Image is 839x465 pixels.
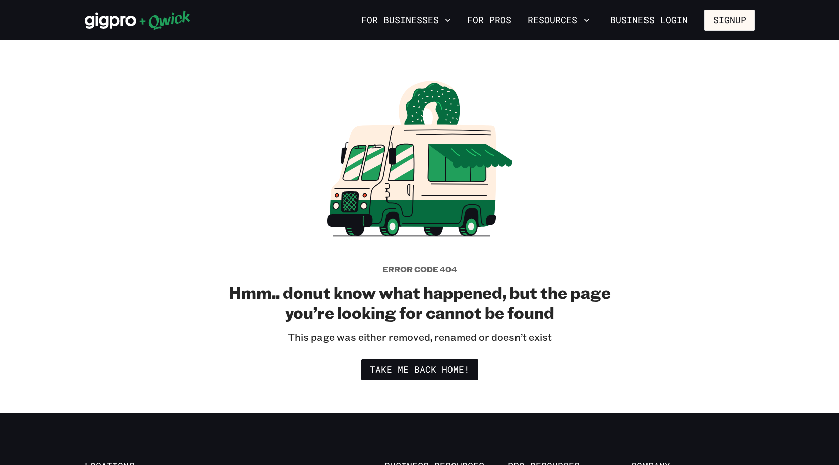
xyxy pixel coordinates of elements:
[704,10,755,31] button: Signup
[524,12,594,29] button: Resources
[382,264,457,274] h5: Error code 404
[361,359,478,380] a: Take me back home!
[357,12,455,29] button: For Businesses
[602,10,696,31] a: Business Login
[228,282,611,322] h2: Hmm.. donut know what happened, but the page you’re looking for cannot be found
[288,330,552,343] p: This page was either removed, renamed or doesn’t exist
[463,12,515,29] a: For Pros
